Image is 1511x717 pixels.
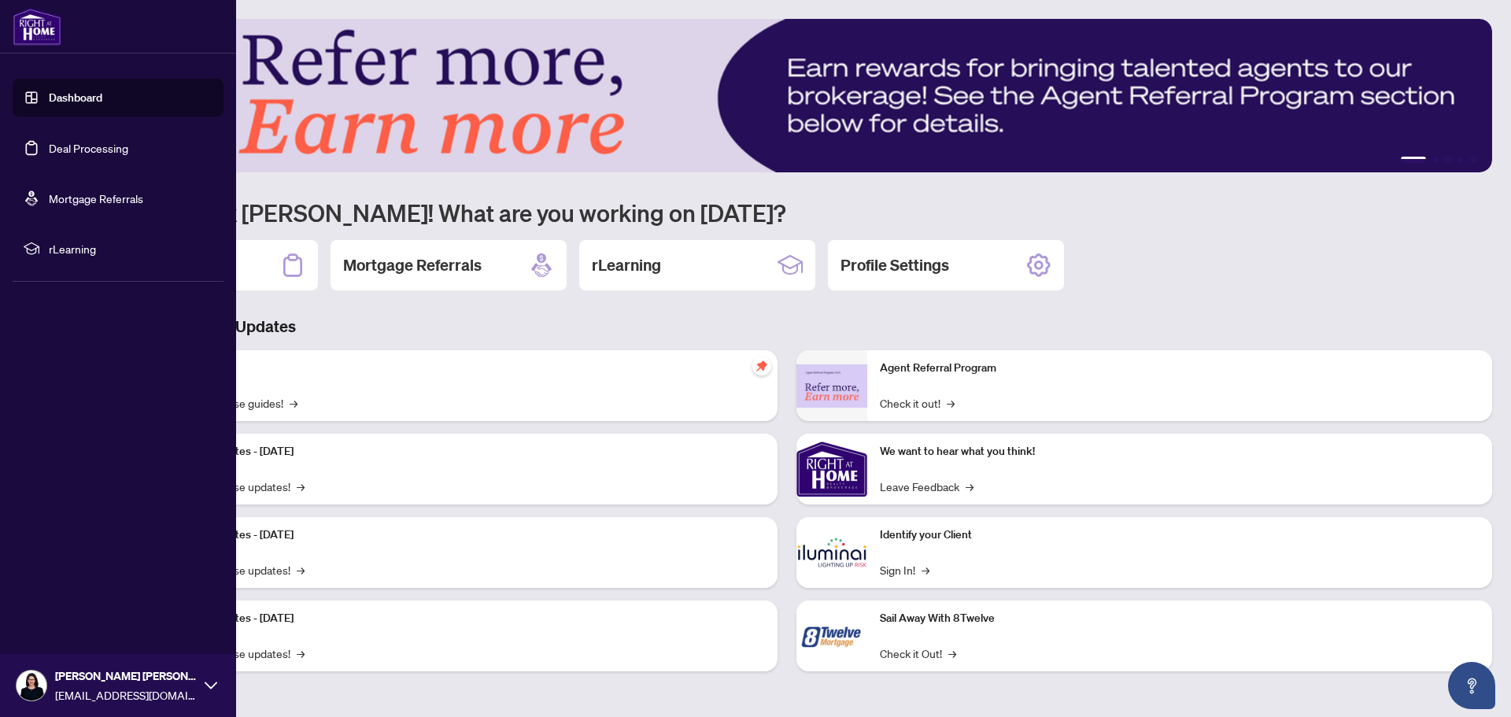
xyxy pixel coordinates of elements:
span: → [947,394,955,412]
a: Mortgage Referrals [49,191,143,205]
h2: Profile Settings [840,254,949,276]
button: 1 [1401,157,1426,163]
a: Check it Out!→ [880,645,956,662]
p: Platform Updates - [DATE] [165,527,765,544]
p: Platform Updates - [DATE] [165,443,765,460]
h2: Mortgage Referrals [343,254,482,276]
p: Identify your Client [880,527,1480,544]
img: Agent Referral Program [796,364,867,408]
span: pushpin [752,357,771,375]
p: Agent Referral Program [880,360,1480,377]
p: Sail Away With 8Twelve [880,610,1480,627]
span: → [948,645,956,662]
h1: Welcome back [PERSON_NAME]! What are you working on [DATE]? [82,198,1492,227]
span: → [922,561,929,578]
span: → [966,478,973,495]
span: rLearning [49,240,212,257]
img: logo [13,8,61,46]
img: Identify your Client [796,517,867,588]
span: → [297,561,305,578]
h3: Brokerage & Industry Updates [82,316,1492,338]
p: Platform Updates - [DATE] [165,610,765,627]
button: 5 [1470,157,1476,163]
button: Open asap [1448,662,1495,709]
span: → [297,478,305,495]
span: → [297,645,305,662]
img: We want to hear what you think! [796,434,867,504]
p: Self-Help [165,360,765,377]
a: Dashboard [49,91,102,105]
button: 4 [1457,157,1464,163]
a: Sign In!→ [880,561,929,578]
a: Check it out!→ [880,394,955,412]
a: Deal Processing [49,141,128,155]
p: We want to hear what you think! [880,443,1480,460]
button: 2 [1432,157,1439,163]
span: → [290,394,297,412]
span: [PERSON_NAME] [PERSON_NAME] [55,667,197,685]
h2: rLearning [592,254,661,276]
span: [EMAIL_ADDRESS][DOMAIN_NAME] [55,686,197,704]
img: Sail Away With 8Twelve [796,601,867,671]
button: 3 [1445,157,1451,163]
img: Profile Icon [17,671,46,700]
a: Leave Feedback→ [880,478,973,495]
img: Slide 0 [82,19,1492,172]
